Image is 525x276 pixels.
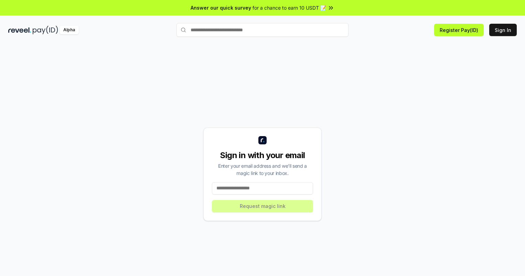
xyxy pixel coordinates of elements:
span: for a chance to earn 10 USDT 📝 [253,4,326,11]
img: pay_id [33,26,58,34]
span: Answer our quick survey [191,4,251,11]
button: Register Pay(ID) [434,24,484,36]
div: Enter your email address and we’ll send a magic link to your inbox. [212,162,313,177]
div: Sign in with your email [212,150,313,161]
img: reveel_dark [8,26,31,34]
img: logo_small [258,136,267,144]
button: Sign In [489,24,517,36]
div: Alpha [60,26,79,34]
